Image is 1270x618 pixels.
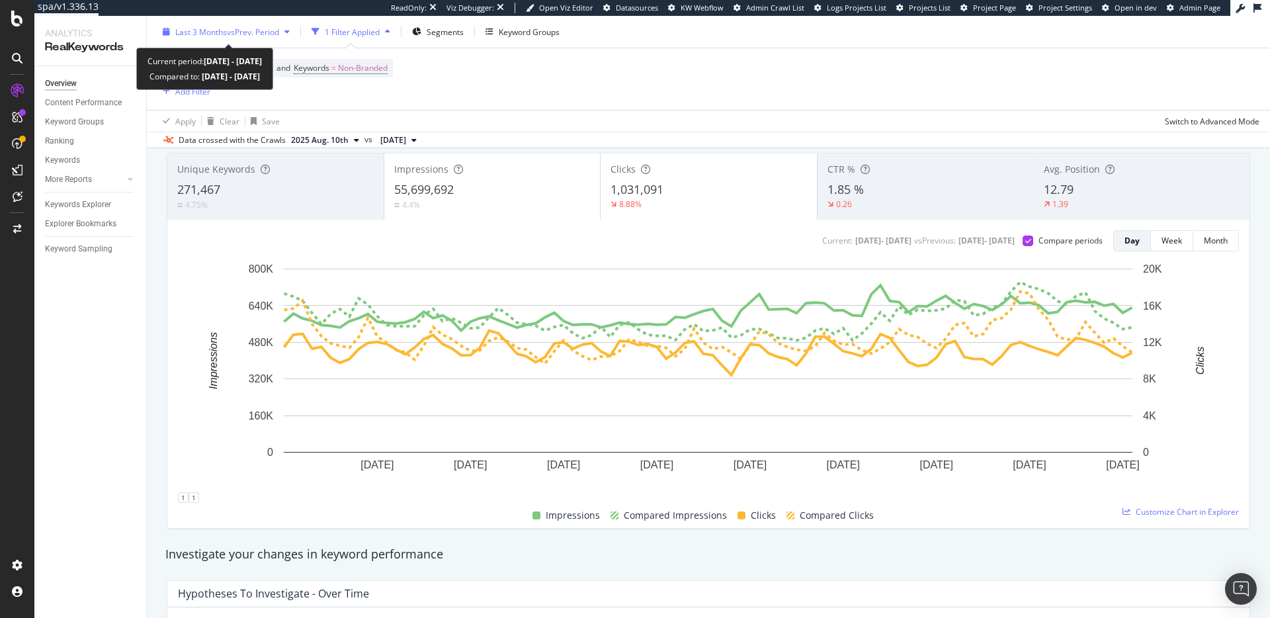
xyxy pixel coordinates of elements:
[427,26,464,37] span: Segments
[45,115,104,129] div: Keyword Groups
[1143,337,1162,348] text: 12K
[1013,459,1046,470] text: [DATE]
[1038,235,1103,246] div: Compare periods
[624,508,727,523] span: Compared Impressions
[165,546,1251,563] div: Investigate your changes in keyword performance
[45,242,137,256] a: Keyword Sampling
[1162,235,1182,246] div: Week
[973,3,1016,13] span: Project Page
[1160,110,1259,132] button: Switch to Advanced Mode
[45,173,92,187] div: More Reports
[640,459,673,470] text: [DATE]
[960,3,1016,13] a: Project Page
[45,40,136,55] div: RealKeywords
[539,3,593,13] span: Open Viz Editor
[1102,3,1157,13] a: Open in dev
[547,459,580,470] text: [DATE]
[286,132,364,148] button: 2025 Aug. 10th
[45,134,137,148] a: Ranking
[1143,447,1149,458] text: 0
[360,459,394,470] text: [DATE]
[814,3,886,13] a: Logs Projects List
[751,508,776,523] span: Clicks
[45,77,137,91] a: Overview
[1167,3,1220,13] a: Admin Page
[1143,300,1162,311] text: 16K
[249,410,274,421] text: 160K
[394,163,448,175] span: Impressions
[157,21,295,42] button: Last 3 MonthsvsPrev. Period
[306,21,396,42] button: 1 Filter Applied
[45,198,111,212] div: Keywords Explorer
[45,115,137,129] a: Keyword Groups
[208,332,219,389] text: Impressions
[603,3,658,13] a: Datasources
[909,3,951,13] span: Projects List
[249,263,274,275] text: 800K
[276,62,290,73] span: and
[45,198,137,212] a: Keywords Explorer
[200,71,260,82] b: [DATE] - [DATE]
[1115,3,1157,13] span: Open in dev
[896,3,951,13] a: Projects List
[836,199,852,210] div: 0.26
[249,337,274,348] text: 480K
[611,181,663,197] span: 1,031,091
[734,459,767,470] text: [DATE]
[681,3,724,13] span: KW Webflow
[249,373,274,384] text: 320K
[291,134,349,146] span: 2025 Aug. 10th
[526,3,593,13] a: Open Viz Editor
[45,154,137,167] a: Keywords
[1038,3,1092,13] span: Project Settings
[546,508,600,523] span: Impressions
[364,134,375,146] span: vs
[1195,347,1206,375] text: Clicks
[1143,410,1156,421] text: 4K
[454,459,487,470] text: [DATE]
[827,3,886,13] span: Logs Projects List
[45,96,122,110] div: Content Performance
[157,83,210,99] button: Add Filter
[175,115,196,126] div: Apply
[45,96,137,110] a: Content Performance
[827,459,860,470] text: [DATE]
[1044,163,1100,175] span: Avg. Position
[45,154,80,167] div: Keywords
[177,163,255,175] span: Unique Keywords
[800,508,874,523] span: Compared Clicks
[619,199,642,210] div: 8.88%
[179,134,286,146] div: Data crossed with the Crawls
[331,62,336,73] span: =
[189,492,199,503] div: 1
[227,26,279,37] span: vs Prev. Period
[175,26,227,37] span: Last 3 Months
[45,26,136,40] div: Analytics
[480,21,565,42] button: Keyword Groups
[204,56,262,67] b: [DATE] - [DATE]
[45,77,77,91] div: Overview
[407,21,469,42] button: Segments
[45,134,74,148] div: Ranking
[611,163,636,175] span: Clicks
[148,54,262,69] div: Current period:
[249,300,274,311] text: 640K
[220,115,239,126] div: Clear
[294,62,329,73] span: Keywords
[391,3,427,13] div: ReadOnly:
[45,173,124,187] a: More Reports
[746,3,804,13] span: Admin Crawl List
[402,199,420,210] div: 4.4%
[175,85,210,97] div: Add Filter
[45,217,137,231] a: Explorer Bookmarks
[499,26,560,37] div: Keyword Groups
[185,199,208,210] div: 4.75%
[827,163,855,175] span: CTR %
[262,115,280,126] div: Save
[958,235,1015,246] div: [DATE] - [DATE]
[1136,506,1239,517] span: Customize Chart in Explorer
[202,110,239,132] button: Clear
[178,262,1239,492] svg: A chart.
[375,132,422,148] button: [DATE]
[1151,230,1193,251] button: Week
